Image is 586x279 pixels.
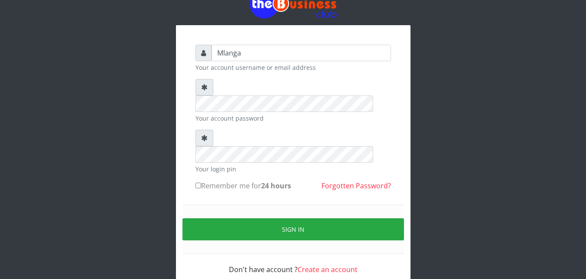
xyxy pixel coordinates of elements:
input: Remember me for24 hours [195,183,201,188]
button: Sign in [182,218,404,240]
small: Your login pin [195,164,391,174]
div: Don't have account ? [195,254,391,275]
input: Username or email address [212,45,391,61]
a: Forgotten Password? [321,181,391,190]
a: Create an account [298,265,358,274]
label: Remember me for [195,181,291,191]
b: 24 hours [261,181,291,190]
small: Your account username or email address [195,63,391,72]
small: Your account password [195,114,391,123]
